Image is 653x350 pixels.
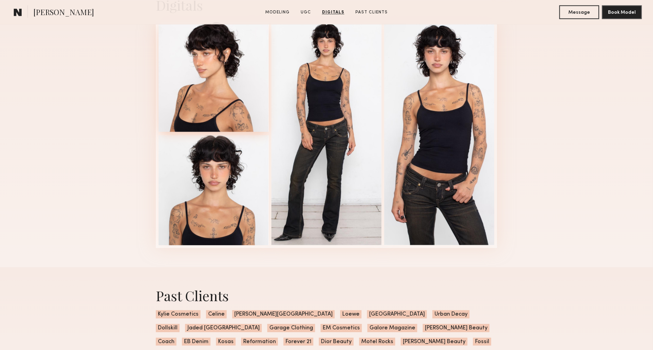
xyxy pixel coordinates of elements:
a: Past Clients [353,9,390,15]
span: [PERSON_NAME][GEOGRAPHIC_DATA] [232,310,335,318]
span: Galore Magazine [367,324,417,332]
span: Motel Rocks [359,338,395,346]
button: Book Model [602,5,642,19]
a: Book Model [602,9,642,15]
button: Message [559,5,599,19]
span: [GEOGRAPHIC_DATA] [367,310,427,318]
span: Reformation [241,338,278,346]
a: Modeling [263,9,292,15]
span: Jaded [GEOGRAPHIC_DATA] [185,324,262,332]
span: Kosas [216,338,236,346]
span: Dollskill [156,324,180,332]
div: Past Clients [156,286,497,305]
span: EB Denim [182,338,211,346]
span: Fossil [473,338,491,346]
span: Garage Clothing [267,324,315,332]
span: Forever 21 [283,338,313,346]
span: [PERSON_NAME] [33,7,94,19]
span: [PERSON_NAME] Beauty [401,338,468,346]
span: [PERSON_NAME] Beauty [423,324,490,332]
span: Dior Beauty [319,338,354,346]
span: EM Cosmetics [321,324,362,332]
span: Urban Decay [432,310,470,318]
span: Kylie Cosmetics [156,310,201,318]
a: Digitals [319,9,347,15]
span: Loewe [340,310,362,318]
span: Coach [156,338,176,346]
a: UGC [298,9,314,15]
span: Celine [206,310,227,318]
